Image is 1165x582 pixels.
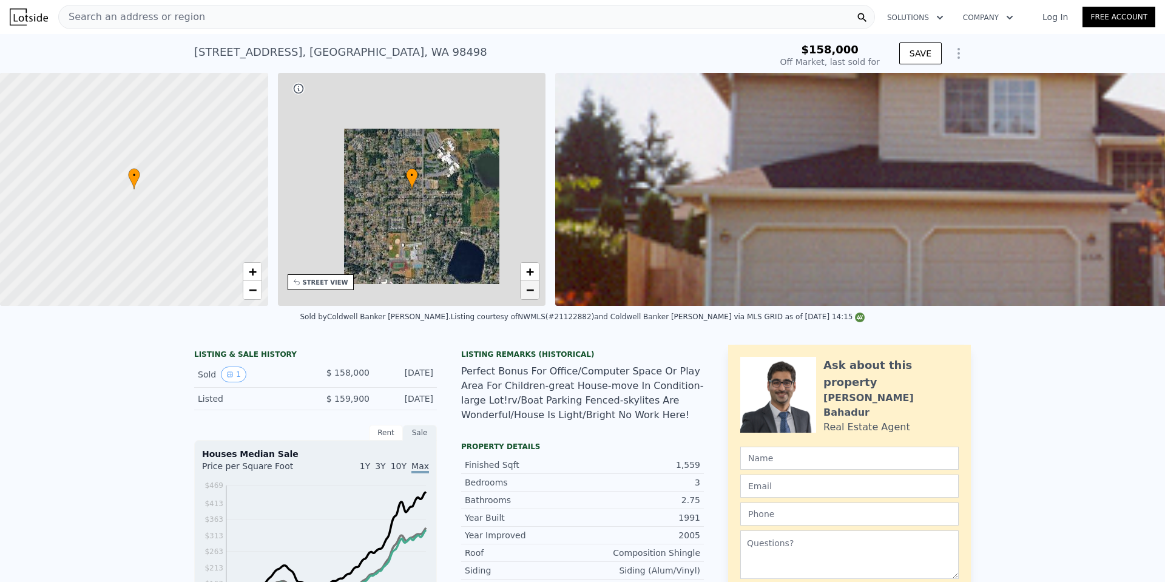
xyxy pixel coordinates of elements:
[465,529,582,541] div: Year Improved
[204,499,223,508] tspan: $413
[740,502,959,526] input: Phone
[461,442,704,452] div: Property details
[204,532,223,540] tspan: $313
[947,41,971,66] button: Show Options
[1082,7,1155,27] a: Free Account
[582,476,700,489] div: 3
[375,461,385,471] span: 3Y
[128,168,140,189] div: •
[221,367,246,382] button: View historical data
[194,44,487,61] div: [STREET_ADDRESS] , [GEOGRAPHIC_DATA] , WA 98498
[899,42,942,64] button: SAVE
[740,447,959,470] input: Name
[740,475,959,498] input: Email
[204,547,223,556] tspan: $263
[204,481,223,490] tspan: $469
[379,393,433,405] div: [DATE]
[451,313,865,321] div: Listing courtesy of NWMLS (#21122882) and Coldwell Banker [PERSON_NAME] via MLS GRID as of [DATE]...
[243,263,262,281] a: Zoom in
[248,282,256,297] span: −
[465,476,582,489] div: Bedrooms
[780,56,880,68] div: Off Market, last sold for
[391,461,407,471] span: 10Y
[326,368,370,377] span: $ 158,000
[526,264,534,279] span: +
[582,494,700,506] div: 2.75
[194,350,437,362] div: LISTING & SALE HISTORY
[300,313,451,321] div: Sold by Coldwell Banker [PERSON_NAME] .
[877,7,953,29] button: Solutions
[403,425,437,441] div: Sale
[1028,11,1082,23] a: Log In
[461,364,704,422] div: Perfect Bonus For Office/Computer Space Or Play Area For Children-great House-move In Condition-l...
[406,168,418,189] div: •
[465,494,582,506] div: Bathrooms
[202,460,316,479] div: Price per Square Foot
[243,281,262,299] a: Zoom out
[379,367,433,382] div: [DATE]
[411,461,429,473] span: Max
[59,10,205,24] span: Search an address or region
[198,367,306,382] div: Sold
[582,547,700,559] div: Composition Shingle
[465,564,582,577] div: Siding
[10,8,48,25] img: Lotside
[204,564,223,572] tspan: $213
[855,313,865,322] img: NWMLS Logo
[303,278,348,287] div: STREET VIEW
[582,512,700,524] div: 1991
[465,459,582,471] div: Finished Sqft
[198,393,306,405] div: Listed
[582,564,700,577] div: Siding (Alum/Vinyl)
[326,394,370,404] span: $ 159,900
[202,448,429,460] div: Houses Median Sale
[128,170,140,181] span: •
[582,459,700,471] div: 1,559
[369,425,403,441] div: Rent
[823,420,910,435] div: Real Estate Agent
[360,461,370,471] span: 1Y
[521,281,539,299] a: Zoom out
[465,547,582,559] div: Roof
[521,263,539,281] a: Zoom in
[248,264,256,279] span: +
[406,170,418,181] span: •
[204,515,223,524] tspan: $363
[461,350,704,359] div: Listing Remarks (Historical)
[823,391,959,420] div: [PERSON_NAME] Bahadur
[823,357,959,391] div: Ask about this property
[465,512,582,524] div: Year Built
[801,43,859,56] span: $158,000
[582,529,700,541] div: 2005
[953,7,1023,29] button: Company
[526,282,534,297] span: −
